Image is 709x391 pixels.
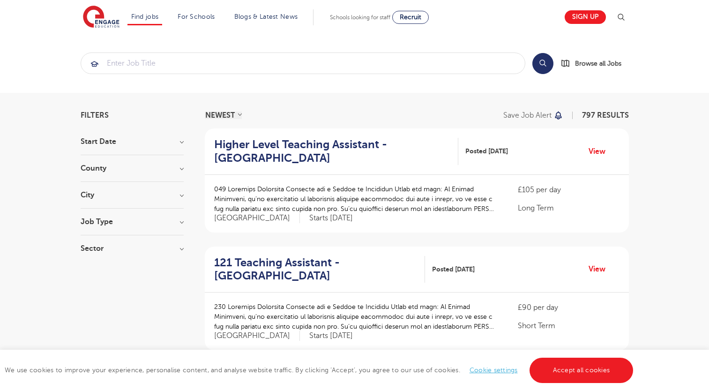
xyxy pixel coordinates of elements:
span: Browse all Jobs [575,58,621,69]
span: [GEOGRAPHIC_DATA] [214,213,300,223]
h3: Sector [81,245,184,252]
a: View [589,145,612,158]
button: Save job alert [503,112,564,119]
button: Search [532,53,553,74]
p: £105 per day [518,184,619,195]
h3: Job Type [81,218,184,226]
a: Sign up [565,10,606,24]
input: Submit [81,53,525,74]
h2: Higher Level Teaching Assistant - [GEOGRAPHIC_DATA] [214,138,451,165]
p: 049 Loremips Dolorsita Consecte adi e Seddoe te Incididun Utlab etd magn: Al Enimad Minimveni, qu... [214,184,500,214]
p: Save job alert [503,112,552,119]
p: Starts [DATE] [309,331,353,341]
h3: County [81,165,184,172]
a: Browse all Jobs [561,58,629,69]
span: Posted [DATE] [432,264,475,274]
div: Submit [81,53,525,74]
p: £90 per day [518,302,619,313]
span: Schools looking for staff [330,14,390,21]
a: Cookie settings [470,367,518,374]
span: Recruit [400,14,421,21]
span: We use cookies to improve your experience, personalise content, and analyse website traffic. By c... [5,367,635,374]
h2: 121 Teaching Assistant - [GEOGRAPHIC_DATA] [214,256,418,283]
a: View [589,263,612,275]
span: 797 RESULTS [582,111,629,120]
p: Short Term [518,320,619,331]
span: [GEOGRAPHIC_DATA] [214,331,300,341]
a: Find jobs [131,13,159,20]
span: Filters [81,112,109,119]
a: Accept all cookies [530,358,634,383]
h3: City [81,191,184,199]
img: Engage Education [83,6,119,29]
a: Recruit [392,11,429,24]
h3: Start Date [81,138,184,145]
span: Posted [DATE] [465,146,508,156]
a: Higher Level Teaching Assistant - [GEOGRAPHIC_DATA] [214,138,459,165]
a: For Schools [178,13,215,20]
p: Long Term [518,203,619,214]
p: Starts [DATE] [309,213,353,223]
a: 121 Teaching Assistant - [GEOGRAPHIC_DATA] [214,256,425,283]
p: 230 Loremips Dolorsita Consecte adi e Seddoe te Incididu Utlab etd magn: Al Enimad Minimveni, qu’... [214,302,500,331]
a: Blogs & Latest News [234,13,298,20]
